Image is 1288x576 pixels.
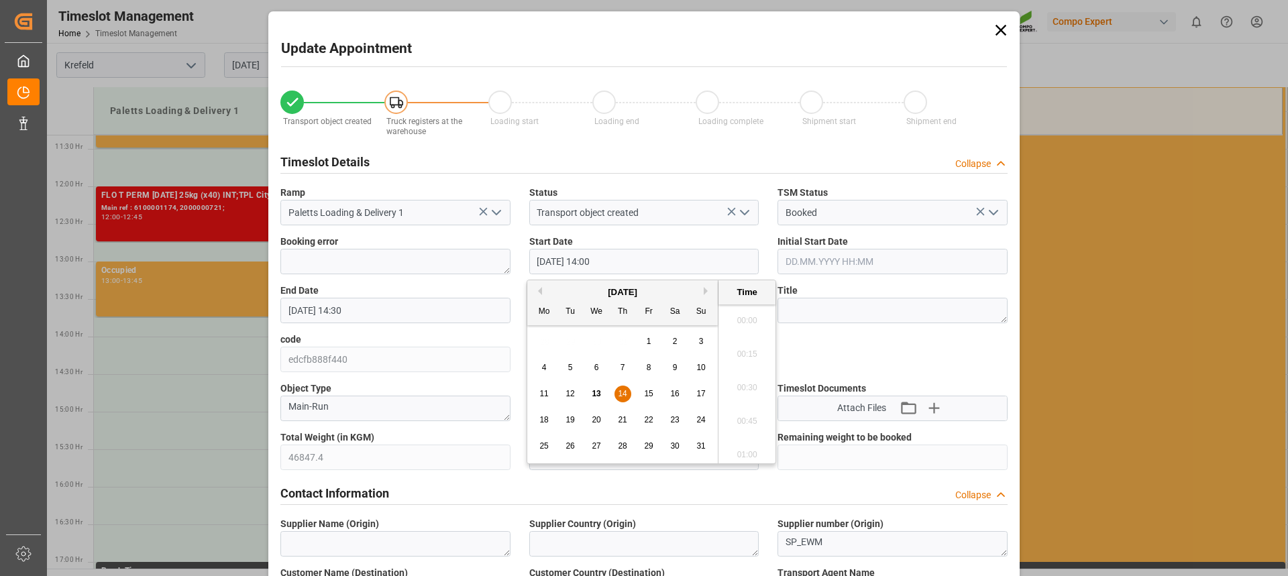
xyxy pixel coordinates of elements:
[594,117,639,126] span: Loading end
[802,117,856,126] span: Shipment start
[647,337,651,346] span: 1
[566,389,574,398] span: 12
[566,415,574,424] span: 19
[698,117,763,126] span: Loading complete
[955,488,991,502] div: Collapse
[670,415,679,424] span: 23
[777,382,866,396] span: Timeslot Documents
[536,304,553,321] div: Mo
[673,363,678,372] span: 9
[670,389,679,398] span: 16
[280,186,305,200] span: Ramp
[592,441,600,451] span: 27
[280,284,319,298] span: End Date
[777,517,883,531] span: Supplier number (Origin)
[280,396,511,421] textarea: Main-Run
[280,153,370,171] h2: Timeslot Details
[562,304,579,321] div: Tu
[280,200,511,225] input: Type to search/select
[955,157,991,171] div: Collapse
[667,304,684,321] div: Sa
[592,389,600,398] span: 13
[618,415,627,424] span: 21
[618,389,627,398] span: 14
[644,441,653,451] span: 29
[667,386,684,402] div: Choose Saturday, August 16th, 2025
[588,304,605,321] div: We
[562,438,579,455] div: Choose Tuesday, August 26th, 2025
[641,412,657,428] div: Choose Friday, August 22nd, 2025
[647,363,651,372] span: 8
[614,412,631,428] div: Choose Thursday, August 21st, 2025
[588,359,605,376] div: Choose Wednesday, August 6th, 2025
[696,415,705,424] span: 24
[594,363,599,372] span: 6
[529,249,759,274] input: DD.MM.YYYY HH:MM
[667,438,684,455] div: Choose Saturday, August 30th, 2025
[641,438,657,455] div: Choose Friday, August 29th, 2025
[667,333,684,350] div: Choose Saturday, August 2nd, 2025
[539,415,548,424] span: 18
[641,359,657,376] div: Choose Friday, August 8th, 2025
[722,286,772,299] div: Time
[696,363,705,372] span: 10
[283,117,372,126] span: Transport object created
[777,186,828,200] span: TSM Status
[906,117,957,126] span: Shipment end
[536,438,553,455] div: Choose Monday, August 25th, 2025
[777,531,1008,557] textarea: SP_EWM
[837,401,886,415] span: Attach Files
[536,386,553,402] div: Choose Monday, August 11th, 2025
[529,200,759,225] input: Type to search/select
[280,333,301,347] span: code
[536,359,553,376] div: Choose Monday, August 4th, 2025
[542,363,547,372] span: 4
[280,235,338,249] span: Booking error
[614,386,631,402] div: Choose Thursday, August 14th, 2025
[693,359,710,376] div: Choose Sunday, August 10th, 2025
[777,235,848,249] span: Initial Start Date
[696,441,705,451] span: 31
[588,412,605,428] div: Choose Wednesday, August 20th, 2025
[670,441,679,451] span: 30
[529,186,557,200] span: Status
[641,304,657,321] div: Fr
[531,329,714,459] div: month 2025-08
[562,359,579,376] div: Choose Tuesday, August 5th, 2025
[618,441,627,451] span: 28
[777,249,1008,274] input: DD.MM.YYYY HH:MM
[280,382,331,396] span: Object Type
[280,430,374,445] span: Total Weight (in KGM)
[539,441,548,451] span: 25
[536,412,553,428] div: Choose Monday, August 18th, 2025
[280,517,379,531] span: Supplier Name (Origin)
[539,389,548,398] span: 11
[614,438,631,455] div: Choose Thursday, August 28th, 2025
[534,287,542,295] button: Previous Month
[614,304,631,321] div: Th
[280,298,511,323] input: DD.MM.YYYY HH:MM
[673,337,678,346] span: 2
[529,235,573,249] span: Start Date
[621,363,625,372] span: 7
[568,363,573,372] span: 5
[485,203,505,223] button: open menu
[693,412,710,428] div: Choose Sunday, August 24th, 2025
[588,386,605,402] div: Choose Wednesday, August 13th, 2025
[641,386,657,402] div: Choose Friday, August 15th, 2025
[527,286,718,299] div: [DATE]
[777,430,912,445] span: Remaining weight to be booked
[280,484,389,502] h2: Contact Information
[490,117,539,126] span: Loading start
[693,304,710,321] div: Su
[529,517,636,531] span: Supplier Country (Origin)
[696,389,705,398] span: 17
[667,359,684,376] div: Choose Saturday, August 9th, 2025
[644,415,653,424] span: 22
[386,117,462,136] span: Truck registers at the warehouse
[699,337,704,346] span: 3
[982,203,1002,223] button: open menu
[281,38,412,60] h2: Update Appointment
[704,287,712,295] button: Next Month
[777,284,798,298] span: Title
